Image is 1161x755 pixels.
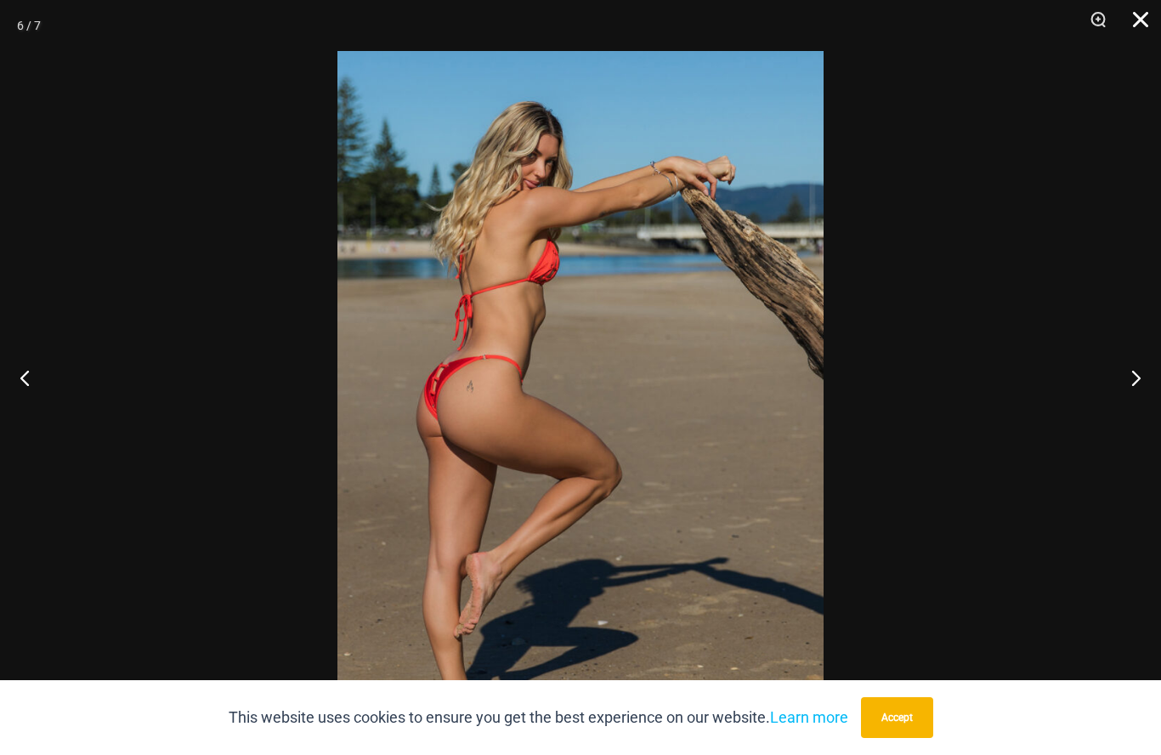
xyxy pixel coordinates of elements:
[1097,335,1161,420] button: Next
[770,708,848,726] a: Learn more
[17,13,41,38] div: 6 / 7
[861,697,933,738] button: Accept
[229,705,848,730] p: This website uses cookies to ensure you get the best experience on our website.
